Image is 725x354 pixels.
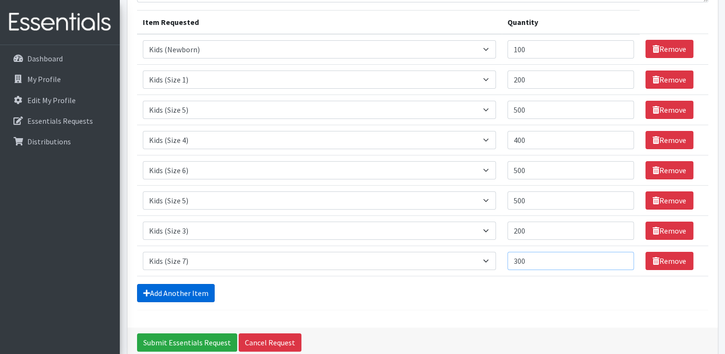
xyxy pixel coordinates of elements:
a: Remove [645,40,693,58]
th: Quantity [502,10,640,34]
a: Edit My Profile [4,91,116,110]
a: Cancel Request [239,333,301,352]
a: Remove [645,222,693,240]
th: Item Requested [137,10,502,34]
a: Remove [645,101,693,119]
a: Distributions [4,132,116,151]
a: My Profile [4,70,116,89]
a: Remove [645,131,693,149]
a: Add Another Item [137,284,215,302]
input: Submit Essentials Request [137,333,237,352]
p: Distributions [27,137,71,146]
a: Remove [645,252,693,270]
a: Essentials Requests [4,111,116,130]
a: Remove [645,161,693,179]
p: Essentials Requests [27,116,93,126]
img: HumanEssentials [4,6,116,38]
a: Dashboard [4,49,116,68]
p: Dashboard [27,54,63,63]
p: My Profile [27,74,61,84]
p: Edit My Profile [27,95,76,105]
a: Remove [645,71,693,89]
a: Remove [645,191,693,210]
